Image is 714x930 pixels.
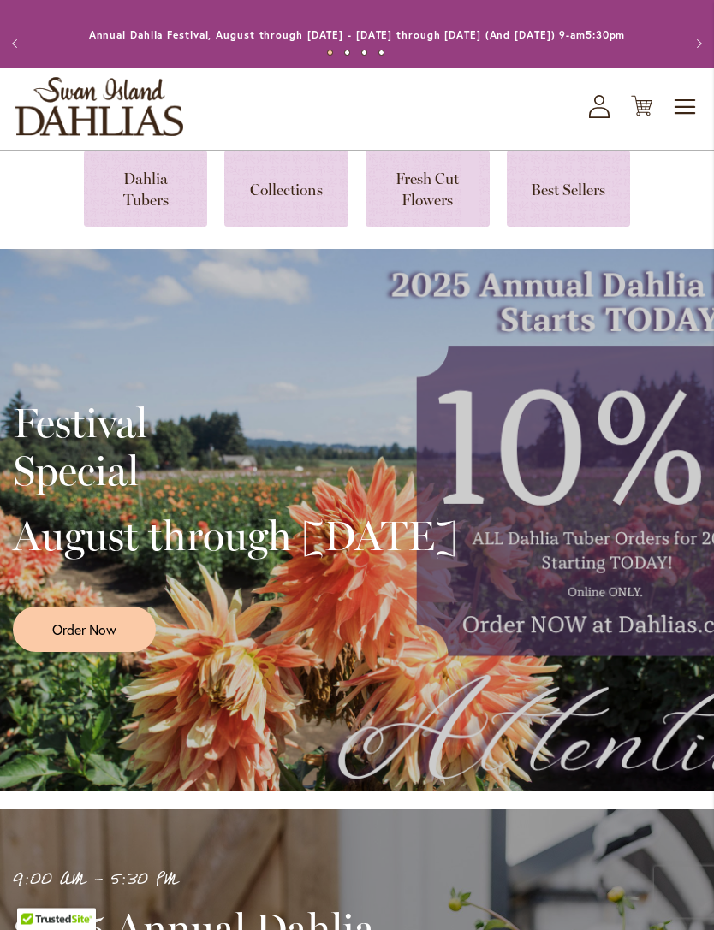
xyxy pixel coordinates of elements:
h2: August through [DATE] [13,512,457,560]
h2: Festival Special [13,400,457,495]
a: store logo [15,78,183,137]
a: Annual Dahlia Festival, August through [DATE] - [DATE] through [DATE] (And [DATE]) 9-am5:30pm [89,29,626,42]
a: Order Now [13,607,156,653]
button: 4 of 4 [378,50,384,56]
button: Next [680,27,714,62]
button: 2 of 4 [344,50,350,56]
p: 9:00 AM - 5:30 PM [13,867,484,895]
button: 3 of 4 [361,50,367,56]
span: Order Now [52,620,116,640]
button: 1 of 4 [327,50,333,56]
